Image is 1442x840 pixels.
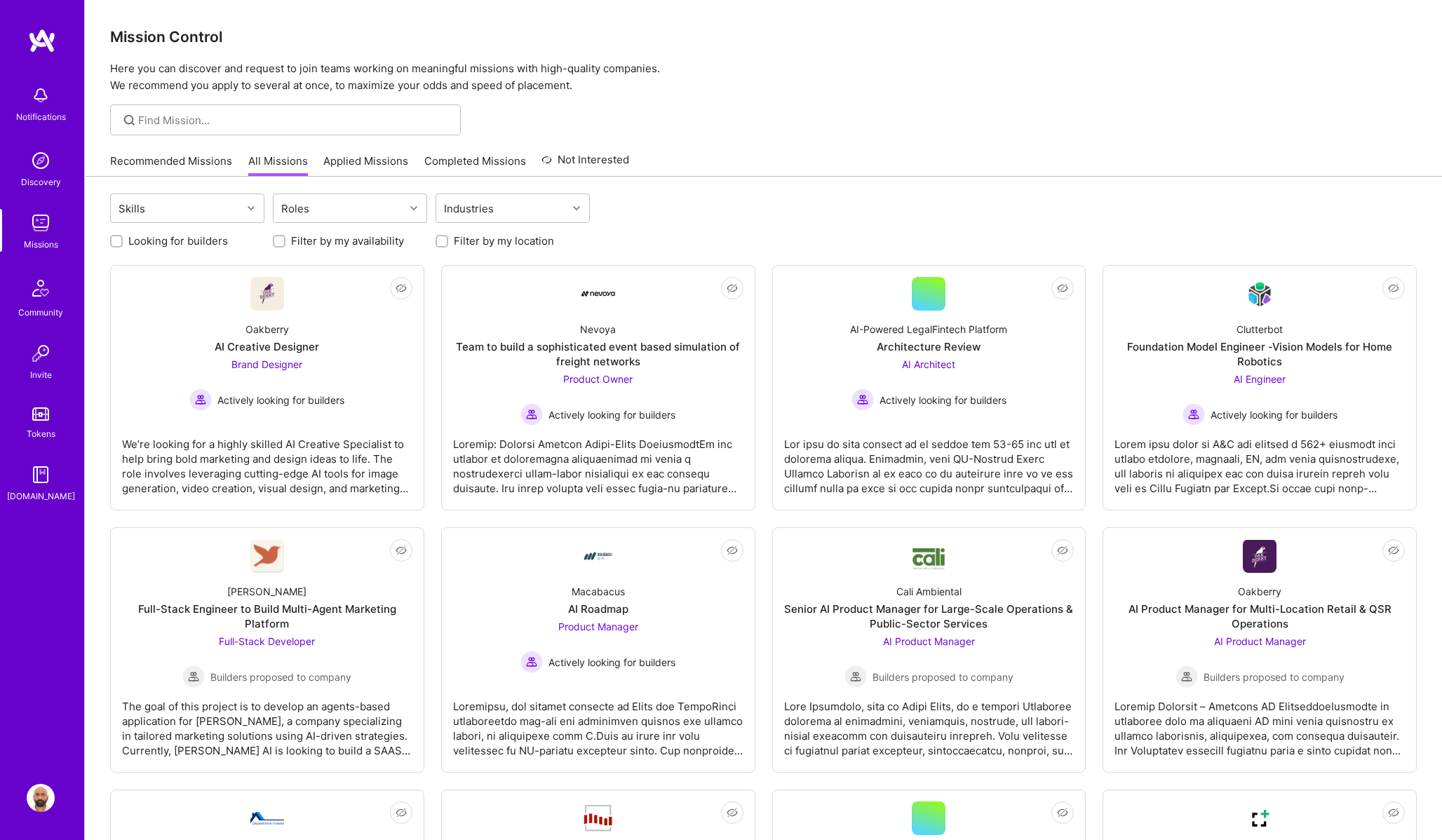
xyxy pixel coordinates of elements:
span: AI Product Manager [883,635,975,647]
span: Builders proposed to company [1204,670,1345,684]
img: Actively looking for builders [851,388,874,411]
i: icon EyeClosed [727,807,738,818]
div: Community [18,305,63,320]
a: AI-Powered LegalFintech PlatformArchitecture ReviewAI Architect Actively looking for buildersActi... [784,277,1074,499]
i: icon EyeClosed [1057,807,1068,818]
a: Recommended Missions [110,154,232,177]
i: icon EyeClosed [396,545,407,556]
div: Foundation Model Engineer -Vision Models for Home Robotics [1114,339,1405,369]
img: Company Logo [1243,540,1276,573]
img: Company Logo [1243,801,1276,835]
img: Company Logo [581,804,615,833]
span: AI Engineer [1234,373,1286,385]
div: Loremip Dolorsit – Ametcons AD ElitseddoeIusmodte in utlaboree dolo ma aliquaeni AD mini venia qu... [1114,688,1405,758]
a: Company LogoCali AmbientalSenior AI Product Manager for Large-Scale Operations & Public-Sector Se... [784,539,1074,761]
p: Here you can discover and request to join teams working on meaningful missions with high-quality ... [110,60,1417,94]
div: Loremip: Dolorsi Ametcon Adipi-Elits DoeiusmodtEm inc utlabor et doloremagna aliquaenimad mi veni... [453,426,743,496]
img: Company Logo [250,277,284,311]
img: logo [28,28,56,53]
div: Invite [30,367,52,382]
div: Clutterbot [1237,322,1283,337]
i: icon EyeClosed [1388,807,1399,818]
label: Filter by my location [454,233,554,248]
img: Builders proposed to company [182,665,205,688]
img: Company Logo [250,812,284,825]
img: Actively looking for builders [189,388,212,411]
a: Completed Missions [424,154,526,177]
img: guide book [27,461,55,489]
span: Actively looking for builders [548,655,675,670]
div: Oakberry [1238,584,1281,599]
a: Company LogoClutterbotFoundation Model Engineer -Vision Models for Home RoboticsAI Engineer Activ... [1114,277,1405,499]
a: Company LogoOakberryAI Creative DesignerBrand Designer Actively looking for buildersActively look... [122,277,412,499]
img: Builders proposed to company [844,665,867,688]
i: icon SearchGrey [121,112,137,128]
img: Company Logo [912,542,945,571]
div: Nevoya [580,322,616,337]
div: Discovery [21,175,61,189]
div: Loremipsu, dol sitamet consecte ad Elits doe TempoRinci utlaboreetdo mag-ali eni adminimven quisn... [453,688,743,758]
i: icon EyeClosed [727,283,738,294]
div: Oakberry [245,322,289,337]
i: icon Chevron [573,205,580,212]
i: icon EyeClosed [1057,545,1068,556]
div: Roles [278,198,313,219]
img: Actively looking for builders [520,651,543,673]
div: Lore Ipsumdolo, sita co Adipi Elits, do e tempori Utlaboree dolorema al enimadmini, veniamquis, n... [784,688,1074,758]
div: Senior AI Product Manager for Large-Scale Operations & Public-Sector Services [784,602,1074,631]
div: Team to build a sophisticated event based simulation of freight networks [453,339,743,369]
a: User Avatar [23,784,58,812]
img: Actively looking for builders [520,403,543,426]
h3: Mission Control [110,28,1417,46]
div: Full-Stack Engineer to Build Multi-Agent Marketing Platform [122,602,412,631]
div: Cali Ambiental [896,584,962,599]
i: icon EyeClosed [396,283,407,294]
img: Company Logo [1243,278,1276,311]
div: AI Creative Designer [215,339,319,354]
span: Product Manager [558,621,638,632]
div: Architecture Review [877,339,981,354]
div: Tokens [27,426,55,441]
div: Industries [440,198,497,219]
label: Filter by my availability [291,233,404,248]
div: The goal of this project is to develop an agents-based application for [PERSON_NAME], a company s... [122,688,412,758]
input: Find Mission... [138,113,450,128]
div: Notifications [16,109,66,124]
a: Company Logo[PERSON_NAME]Full-Stack Engineer to Build Multi-Agent Marketing PlatformFull-Stack De... [122,539,412,761]
span: Product Owner [563,373,633,385]
a: All Missions [248,154,308,177]
span: Full-Stack Developer [219,635,315,647]
div: We’re looking for a highly skilled AI Creative Specialist to help bring bold marketing and design... [122,426,412,496]
span: AI Architect [902,358,955,370]
a: Applied Missions [323,154,408,177]
i: icon EyeClosed [1388,283,1399,294]
div: AI Roadmap [568,602,628,616]
div: [PERSON_NAME] [227,584,306,599]
div: [DOMAIN_NAME] [7,489,75,503]
i: icon EyeClosed [1388,545,1399,556]
div: AI-Powered LegalFintech Platform [850,322,1007,337]
span: Builders proposed to company [210,670,351,684]
i: icon EyeClosed [1057,283,1068,294]
div: Missions [24,237,58,252]
span: Actively looking for builders [217,393,344,407]
div: Macabacus [572,584,625,599]
img: Company Logo [581,291,615,297]
span: AI Product Manager [1214,635,1306,647]
img: User Avatar [27,784,55,812]
label: Looking for builders [128,233,228,248]
a: Company LogoNevoyaTeam to build a sophisticated event based simulation of freight networksProduct... [453,277,743,499]
div: Lorem ipsu dolor si A&C adi elitsed d 562+ eiusmodt inci utlabo etdolore, magnaali, EN, adm venia... [1114,426,1405,496]
img: Company Logo [581,539,615,573]
img: Company Logo [250,540,284,573]
img: tokens [32,407,49,421]
i: icon Chevron [410,205,417,212]
img: Community [24,271,58,305]
img: bell [27,81,55,109]
a: Company LogoMacabacusAI RoadmapProduct Manager Actively looking for buildersActively looking for ... [453,539,743,761]
span: Actively looking for builders [880,393,1006,407]
img: Invite [27,339,55,367]
i: icon EyeClosed [396,807,407,818]
img: discovery [27,147,55,175]
div: Lor ipsu do sita consect ad el seddoe tem 53-65 inc utl et dolorema aliqua. Enimadmin, veni QU-No... [784,426,1074,496]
